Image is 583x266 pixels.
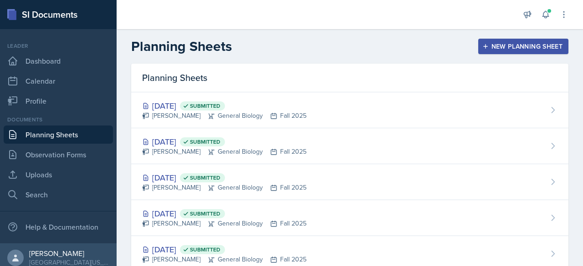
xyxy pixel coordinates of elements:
div: [PERSON_NAME] General Biology Fall 2025 [142,219,307,228]
div: [PERSON_NAME] General Biology Fall 2025 [142,183,307,192]
div: Leader [4,42,113,50]
a: [DATE] Submitted [PERSON_NAME]General BiologyFall 2025 [131,128,568,164]
div: [DATE] [142,171,307,184]
span: Submitted [190,138,220,146]
a: [DATE] Submitted [PERSON_NAME]General BiologyFall 2025 [131,164,568,200]
a: Search [4,186,113,204]
button: New Planning Sheet [478,39,568,54]
a: Calendar [4,72,113,90]
div: [DATE] [142,207,307,220]
a: Uploads [4,166,113,184]
div: New Planning Sheet [484,43,563,50]
span: Submitted [190,210,220,217]
a: [DATE] Submitted [PERSON_NAME]General BiologyFall 2025 [131,200,568,236]
div: Documents [4,115,113,124]
div: [PERSON_NAME] General Biology Fall 2025 [142,111,307,120]
span: Submitted [190,174,220,181]
a: Observation Forms [4,146,113,164]
div: [PERSON_NAME] [29,249,109,258]
span: Submitted [190,102,220,110]
a: Planning Sheets [4,125,113,144]
div: [DATE] [142,243,307,256]
a: Profile [4,92,113,110]
h2: Planning Sheets [131,38,232,55]
div: [PERSON_NAME] General Biology Fall 2025 [142,255,307,264]
div: Help & Documentation [4,218,113,236]
div: Planning Sheets [131,64,568,92]
a: Dashboard [4,52,113,70]
a: [DATE] Submitted [PERSON_NAME]General BiologyFall 2025 [131,92,568,128]
div: [DATE] [142,136,307,148]
span: Submitted [190,246,220,253]
div: [PERSON_NAME] General Biology Fall 2025 [142,147,307,156]
div: [DATE] [142,100,307,112]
